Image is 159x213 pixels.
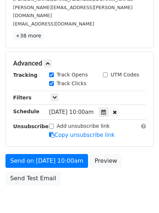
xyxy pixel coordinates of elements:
[49,132,115,138] a: Copy unsubscribe link
[49,109,94,115] span: [DATE] 10:00am
[13,109,39,114] strong: Schedule
[123,178,159,213] iframe: Chat Widget
[111,71,139,79] label: UTM Codes
[13,31,44,40] a: +38 more
[13,5,132,19] small: [PERSON_NAME][EMAIL_ADDRESS][PERSON_NAME][DOMAIN_NAME]
[5,154,88,168] a: Send on [DATE] 10:00am
[13,59,146,67] h5: Advanced
[57,122,110,130] label: Add unsubscribe link
[5,171,61,185] a: Send Test Email
[13,72,37,78] strong: Tracking
[13,95,32,100] strong: Filters
[57,71,88,79] label: Track Opens
[13,21,94,27] small: [EMAIL_ADDRESS][DOMAIN_NAME]
[13,123,49,129] strong: Unsubscribe
[57,80,87,87] label: Track Clicks
[90,154,122,168] a: Preview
